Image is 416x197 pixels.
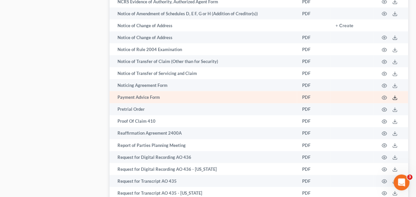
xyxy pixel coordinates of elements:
[297,43,330,55] td: PDF
[110,67,297,79] td: Notice of Transfer of Servicing and Claim
[297,151,330,163] td: PDF
[297,175,330,187] td: PDF
[110,8,297,20] td: Notice of Amendment of Schedules D, E F, G or H (Addition of Creditor(s))
[297,103,330,115] td: PDF
[110,175,297,187] td: Request for Transcript AO 435
[297,163,330,175] td: PDF
[336,24,353,28] button: + Create
[110,151,297,163] td: Request for Digital Recording AO 436
[110,91,297,103] td: Payment Advice Form
[297,91,330,103] td: PDF
[110,55,297,67] td: Notice of Transfer of Claim (Other than for Security)
[110,43,297,55] td: Notice of Rule 2004 Examination
[297,79,330,91] td: PDF
[407,174,412,180] span: 3
[297,115,330,127] td: PDF
[110,32,297,43] td: Notice of Change of Address
[393,174,409,190] iframe: Intercom live chat
[110,163,297,175] td: Request for Digital Recording AO 436 - [US_STATE]
[110,79,297,91] td: Noticing Agreement Form
[297,139,330,151] td: PDF
[110,139,297,151] td: Report of Parties Planning Meeting
[297,55,330,67] td: PDF
[297,8,330,20] td: PDF
[297,32,330,43] td: PDF
[110,103,297,115] td: Pretrial Order
[297,127,330,139] td: PDF
[110,115,297,127] td: Proof Of Claim 410
[297,67,330,79] td: PDF
[110,127,297,139] td: Reaffirmation Agreement 2400A
[110,20,297,32] td: Notice of Change of Address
